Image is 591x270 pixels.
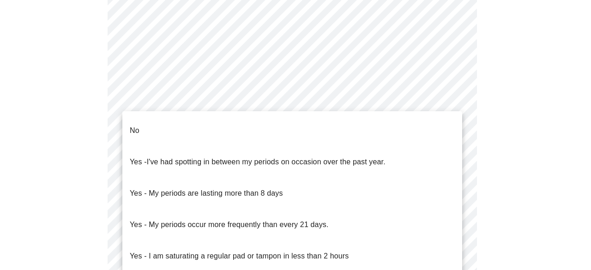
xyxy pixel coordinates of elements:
p: Yes - I am saturating a regular pad or tampon in less than 2 hours [130,251,349,262]
p: Yes - My periods are lasting more than 8 days [130,188,283,199]
p: Yes - [130,156,386,168]
p: No [130,125,139,136]
span: I've had spotting in between my periods on occasion over the past year. [147,158,386,166]
p: Yes - My periods occur more frequently than every 21 days. [130,219,329,230]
